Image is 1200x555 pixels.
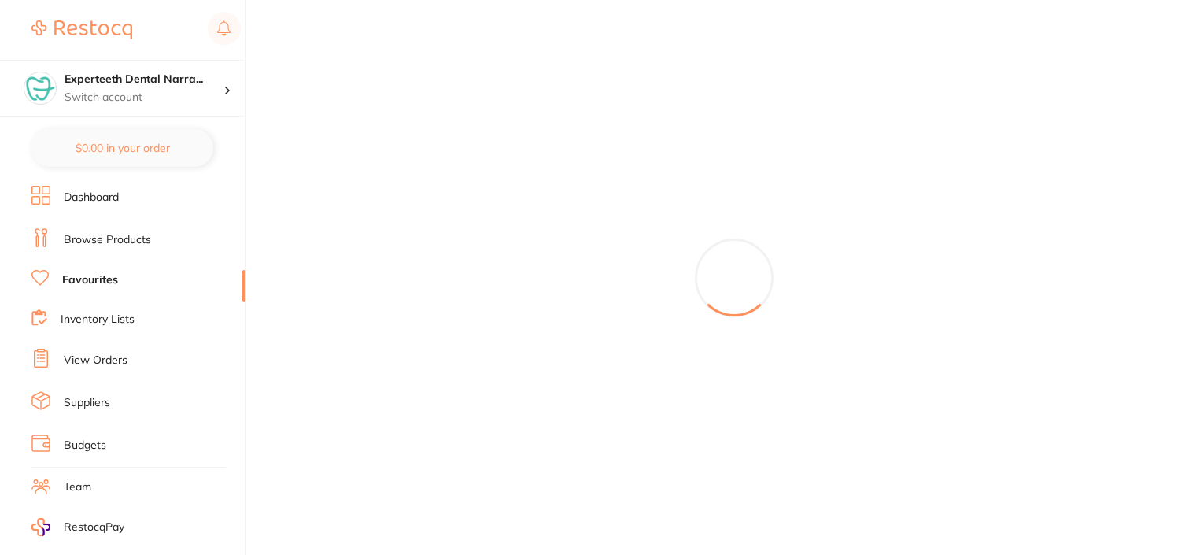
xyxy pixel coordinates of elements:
[62,272,118,288] a: Favourites
[64,232,151,248] a: Browse Products
[65,90,223,105] p: Switch account
[31,518,50,536] img: RestocqPay
[64,479,91,495] a: Team
[64,190,119,205] a: Dashboard
[64,438,106,453] a: Budgets
[24,72,56,104] img: Experteeth Dental Narrabri
[31,20,132,39] img: Restocq Logo
[31,12,132,48] a: Restocq Logo
[65,72,223,87] h4: Experteeth Dental Narrabri
[31,518,124,536] a: RestocqPay
[31,129,213,167] button: $0.00 in your order
[61,312,135,327] a: Inventory Lists
[64,520,124,535] span: RestocqPay
[64,353,127,368] a: View Orders
[64,395,110,411] a: Suppliers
